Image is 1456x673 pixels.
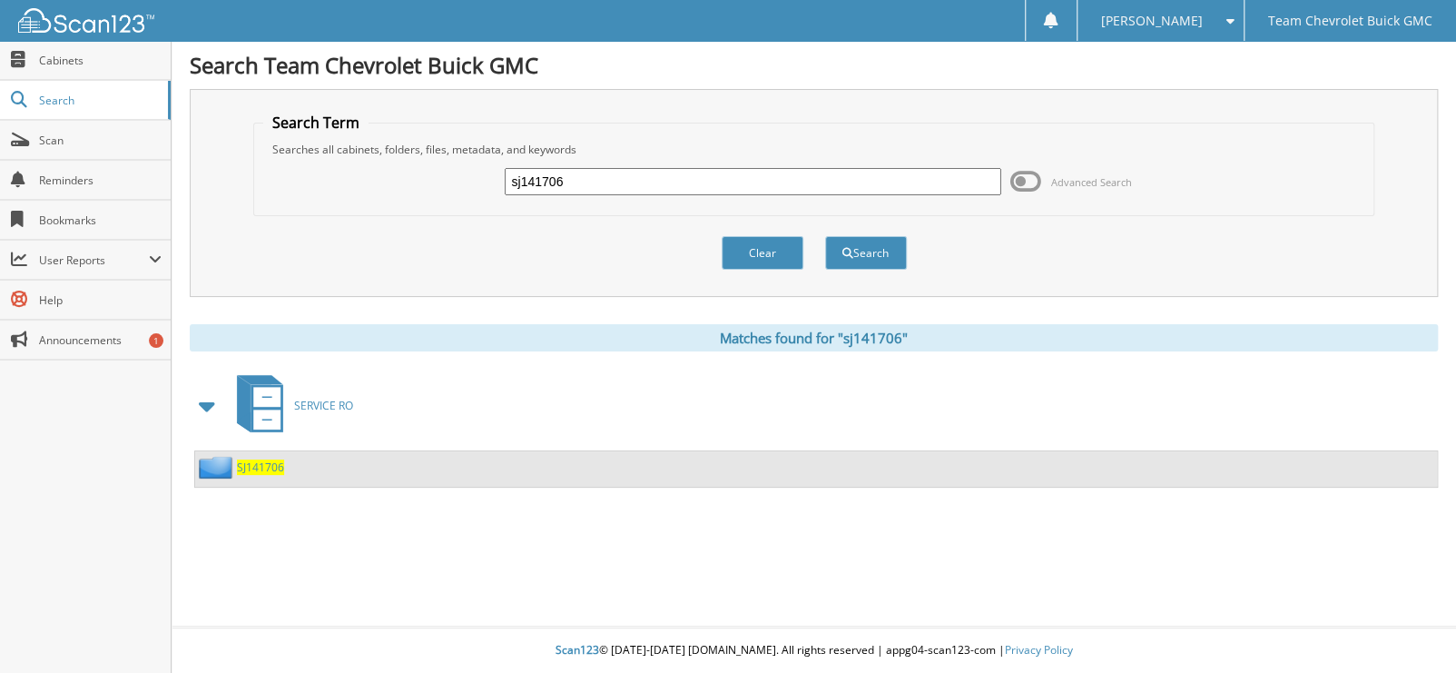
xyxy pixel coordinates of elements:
[825,236,907,270] button: Search
[190,324,1438,351] div: Matches found for "sj141706"
[39,292,162,308] span: Help
[190,50,1438,80] h1: Search Team Chevrolet Buick GMC
[237,460,284,475] a: SJ141706
[556,642,599,658] span: Scan123
[1005,642,1073,658] a: Privacy Policy
[172,628,1456,673] div: © [DATE]-[DATE] [DOMAIN_NAME]. All rights reserved | appg04-scan123-com |
[149,333,163,348] div: 1
[199,456,237,479] img: folder2.png
[39,332,162,348] span: Announcements
[1051,175,1132,189] span: Advanced Search
[722,236,803,270] button: Clear
[1101,15,1203,26] span: [PERSON_NAME]
[18,8,154,33] img: scan123-logo-white.svg
[226,370,353,441] a: SERVICE RO
[39,93,159,108] span: Search
[39,133,162,148] span: Scan
[39,173,162,188] span: Reminders
[39,53,162,68] span: Cabinets
[39,213,162,228] span: Bookmarks
[39,252,149,268] span: User Reports
[294,398,353,413] span: SERVICE RO
[263,113,369,133] legend: Search Term
[1268,15,1432,26] span: Team Chevrolet Buick GMC
[263,142,1365,157] div: Searches all cabinets, folders, files, metadata, and keywords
